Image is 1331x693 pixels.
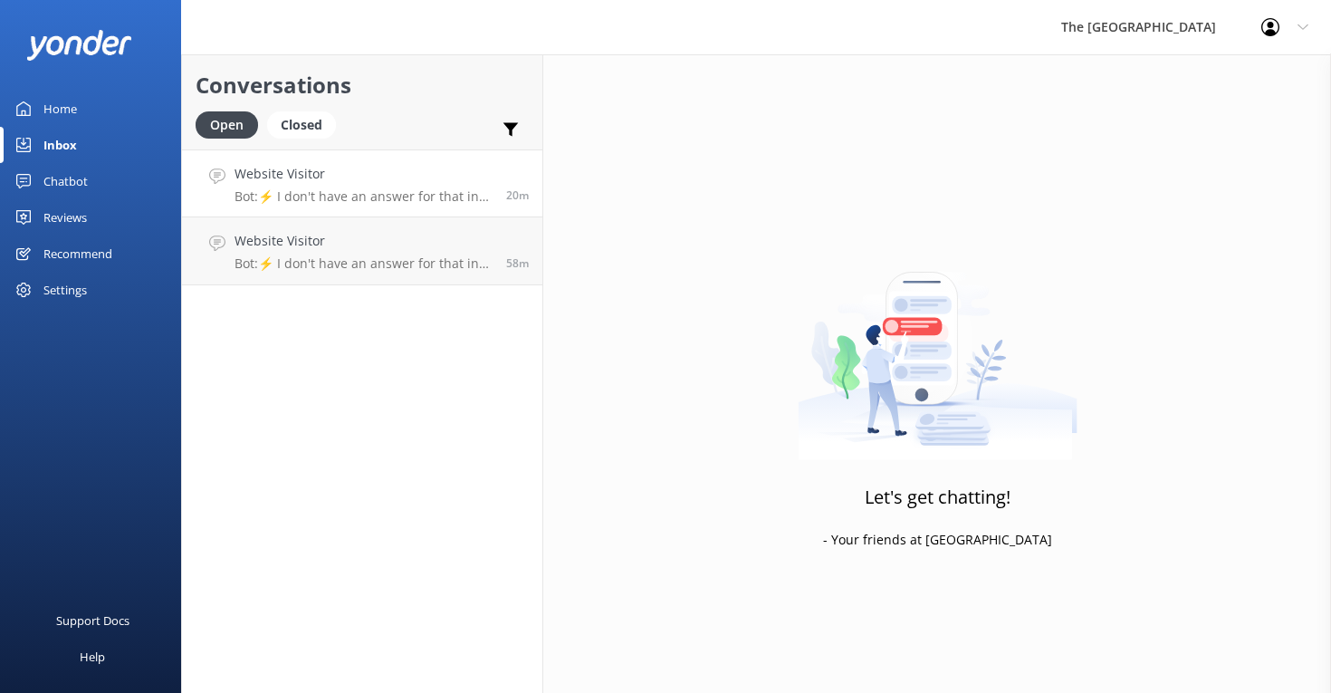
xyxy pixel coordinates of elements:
p: - Your friends at [GEOGRAPHIC_DATA] [823,530,1052,550]
h4: Website Visitor [235,164,493,184]
div: Inbox [43,127,77,163]
a: Open [196,114,267,134]
h4: Website Visitor [235,231,493,251]
div: Settings [43,272,87,308]
div: Support Docs [56,602,129,639]
div: Closed [267,111,336,139]
img: artwork of a man stealing a conversation from at giant smartphone [798,234,1077,460]
a: Website VisitorBot:⚡ I don't have an answer for that in my knowledge base. Please try and rephras... [182,149,542,217]
span: 11:34pm 18-Aug-2025 (UTC -10:00) Pacific/Honolulu [506,188,529,203]
p: Bot: ⚡ I don't have an answer for that in my knowledge base. Please try and rephrase your questio... [235,255,493,272]
div: Open [196,111,258,139]
div: Reviews [43,199,87,236]
a: Closed [267,114,345,134]
p: Bot: ⚡ I don't have an answer for that in my knowledge base. Please try and rephrase your questio... [235,188,493,205]
div: Home [43,91,77,127]
h2: Conversations [196,68,529,102]
div: Chatbot [43,163,88,199]
span: 10:56pm 18-Aug-2025 (UTC -10:00) Pacific/Honolulu [506,255,529,271]
div: Help [80,639,105,675]
a: Website VisitorBot:⚡ I don't have an answer for that in my knowledge base. Please try and rephras... [182,217,542,285]
img: yonder-white-logo.png [27,30,131,60]
div: Recommend [43,236,112,272]
h3: Let's get chatting! [865,483,1010,512]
